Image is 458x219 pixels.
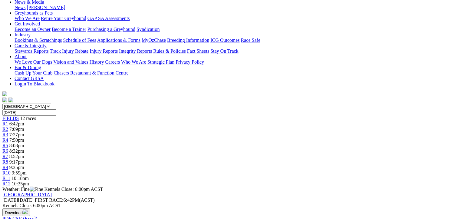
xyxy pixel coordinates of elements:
span: 8:52pm [9,154,24,159]
a: R7 [2,154,8,159]
span: 7:27pm [9,132,24,137]
a: Syndication [137,27,160,32]
a: Breeding Information [167,38,209,43]
a: Retire Your Greyhound [41,16,86,21]
div: Industry [15,38,456,43]
a: Applications & Forms [97,38,140,43]
a: MyOzChase [142,38,166,43]
a: Track Injury Rebate [50,48,88,54]
a: R12 [2,181,11,186]
img: facebook.svg [2,98,7,102]
div: Greyhounds as Pets [15,16,456,21]
a: Vision and Values [53,59,88,65]
a: Stewards Reports [15,48,48,54]
img: download.svg [23,209,28,214]
a: Strategic Plan [147,59,174,65]
a: News [15,5,25,10]
img: Fine [30,187,43,192]
div: About [15,59,456,65]
a: R2 [2,127,8,132]
span: 9:17pm [9,159,24,164]
div: Kennels Close: 6:00pm ACST [2,203,456,208]
a: Injury Reports [90,48,118,54]
a: Race Safe [241,38,260,43]
div: News & Media [15,5,456,10]
div: Bar & Dining [15,70,456,76]
a: Rules & Policies [153,48,186,54]
a: [PERSON_NAME] [27,5,65,10]
a: [GEOGRAPHIC_DATA] [2,192,52,197]
a: Purchasing a Greyhound [87,27,135,32]
a: Bar & Dining [15,65,41,70]
a: Integrity Reports [119,48,152,54]
a: History [89,59,104,65]
span: 10:18pm [12,176,29,181]
a: Schedule of Fees [63,38,96,43]
a: Become an Owner [15,27,51,32]
a: R5 [2,143,8,148]
a: R4 [2,138,8,143]
span: [DATE] [2,197,34,203]
a: R8 [2,159,8,164]
span: 8:32pm [9,148,24,154]
a: We Love Our Dogs [15,59,52,65]
span: [DATE] [2,197,18,203]
span: FIRST RACE: [35,197,63,203]
div: Get Involved [15,27,456,32]
span: Weather: Fine [2,187,44,192]
span: 9:59pm [12,170,27,175]
a: Care & Integrity [15,43,47,48]
a: Careers [105,59,120,65]
a: FIELDS [2,116,19,121]
span: 6:42pm [9,121,24,126]
span: 8:08pm [9,143,24,148]
a: Become a Trainer [52,27,86,32]
a: GAP SA Assessments [87,16,130,21]
img: logo-grsa-white.png [2,91,7,96]
a: Industry [15,32,31,37]
a: Chasers Restaurant & Function Centre [54,70,128,75]
a: Contact GRSA [15,76,44,81]
a: Bookings & Scratchings [15,38,62,43]
a: Who We Are [15,16,40,21]
span: 7:09pm [9,127,24,132]
a: R11 [2,176,10,181]
img: twitter.svg [8,98,13,102]
a: R10 [2,170,11,175]
a: Stay On Track [210,48,238,54]
a: R6 [2,148,8,154]
span: 6:42PM(ACST) [35,197,95,203]
a: R1 [2,121,8,126]
span: 12 races [20,116,36,121]
a: Get Involved [15,21,40,26]
a: Login To Blackbook [15,81,54,86]
a: ICG Outcomes [210,38,239,43]
span: 9:35pm [9,165,24,170]
a: R9 [2,165,8,170]
a: Cash Up Your Club [15,70,52,75]
a: R3 [2,132,8,137]
a: Privacy Policy [176,59,204,65]
a: About [15,54,27,59]
div: Care & Integrity [15,48,456,54]
input: Select date [2,109,56,116]
span: 7:50pm [9,138,24,143]
a: Who We Are [121,59,146,65]
button: Download [2,208,30,216]
a: Fact Sheets [187,48,209,54]
a: Greyhounds as Pets [15,10,53,15]
span: Kennels Close: 6:00pm ACST [44,187,103,192]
